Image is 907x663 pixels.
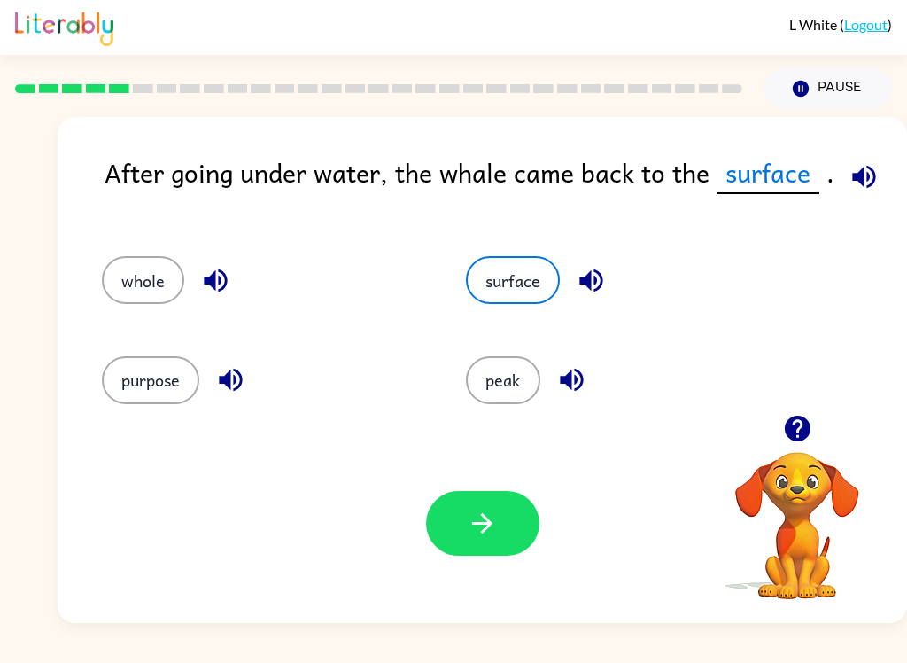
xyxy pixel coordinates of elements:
[789,16,892,33] div: ( )
[844,16,888,33] a: Logout
[709,425,886,602] video: Your browser must support playing .mp4 files to use Literably. Please try using another browser.
[466,256,560,304] button: surface
[102,256,184,304] button: whole
[717,152,819,194] span: surface
[105,152,907,221] div: After going under water, the whale came back to the .
[466,356,540,404] button: peak
[764,68,892,109] button: Pause
[102,356,199,404] button: purpose
[15,7,113,46] img: Literably
[789,16,840,33] span: L White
